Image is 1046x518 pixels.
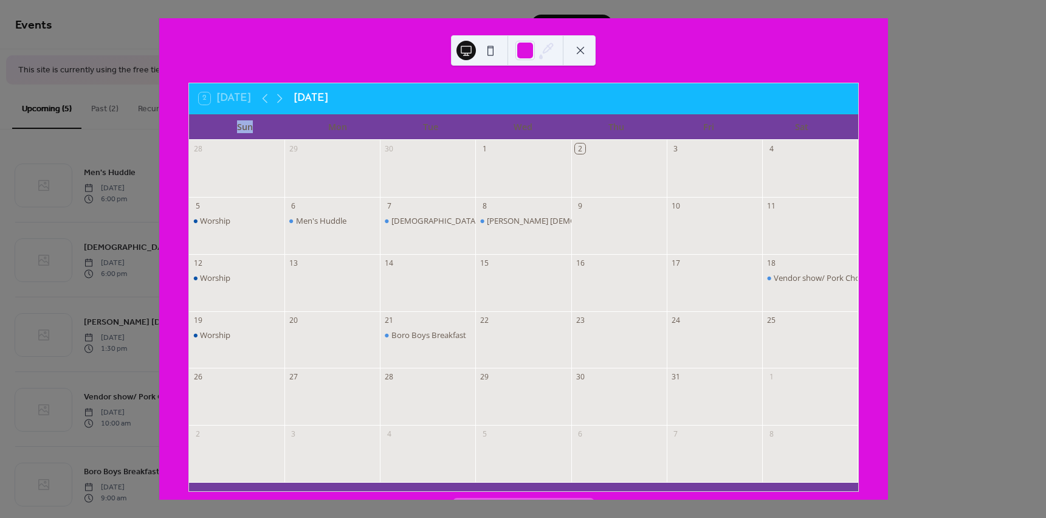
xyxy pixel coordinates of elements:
div: [DEMOGRAPHIC_DATA][PERSON_NAME][DEMOGRAPHIC_DATA] [DEMOGRAPHIC_DATA] Study [391,215,737,226]
div: 5 [193,201,203,211]
div: Men's Huddle [296,215,346,226]
div: Worship [200,272,230,283]
div: 13 [288,258,298,268]
div: Fri [662,114,755,139]
div: 3 [288,429,298,440]
div: 1 [480,143,490,154]
div: 24 [671,315,681,325]
div: 27 [288,372,298,382]
div: 1 [766,372,777,382]
div: 26 [193,372,203,382]
div: Worship [189,215,284,226]
div: 22 [480,315,490,325]
div: 8 [480,201,490,211]
div: Vendor show/ Pork Chop dinner [774,272,890,283]
div: Worship [200,215,230,226]
div: 18 [766,258,777,268]
div: 4 [766,143,777,154]
div: Men's Huddle [284,215,380,226]
div: Worship [200,330,230,340]
div: 30 [384,143,394,154]
div: Boro Boys Breakfast [391,330,466,340]
div: 8 [766,429,777,440]
div: 7 [671,429,681,440]
div: 10 [671,201,681,211]
div: Wed [477,114,570,139]
div: 6 [575,429,585,440]
div: Sun [199,114,292,139]
div: 23 [575,315,585,325]
div: 28 [384,372,394,382]
div: 14 [384,258,394,268]
div: 30 [575,372,585,382]
div: 6 [288,201,298,211]
div: 31 [671,372,681,382]
div: 7 [384,201,394,211]
div: 3 [671,143,681,154]
div: 17 [671,258,681,268]
div: Vendor show/ Pork Chop dinner [762,272,858,283]
div: 4 [384,429,394,440]
div: 12 [193,258,203,268]
div: [PERSON_NAME] [DEMOGRAPHIC_DATA] study [487,215,659,226]
div: 15 [480,258,490,268]
div: 28 [193,143,203,154]
div: Thu [569,114,662,139]
div: 19 [193,315,203,325]
div: Pastor Jason Bible study [475,215,571,226]
div: 25 [766,315,777,325]
div: Boro Boys Breakfast [380,330,475,340]
div: Pastor Adam Bible Study [380,215,475,226]
div: Mon [291,114,384,139]
div: Worship [189,330,284,340]
div: 9 [575,201,585,211]
div: [DATE] [294,91,328,106]
div: 29 [480,372,490,382]
div: 2 [193,429,203,440]
div: 11 [766,201,777,211]
div: 2 [575,143,585,154]
div: Worship [189,272,284,283]
div: 21 [384,315,394,325]
div: 29 [288,143,298,154]
div: Tue [384,114,477,139]
div: Sat [755,114,848,139]
div: 5 [480,429,490,440]
div: 16 [575,258,585,268]
div: 20 [288,315,298,325]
